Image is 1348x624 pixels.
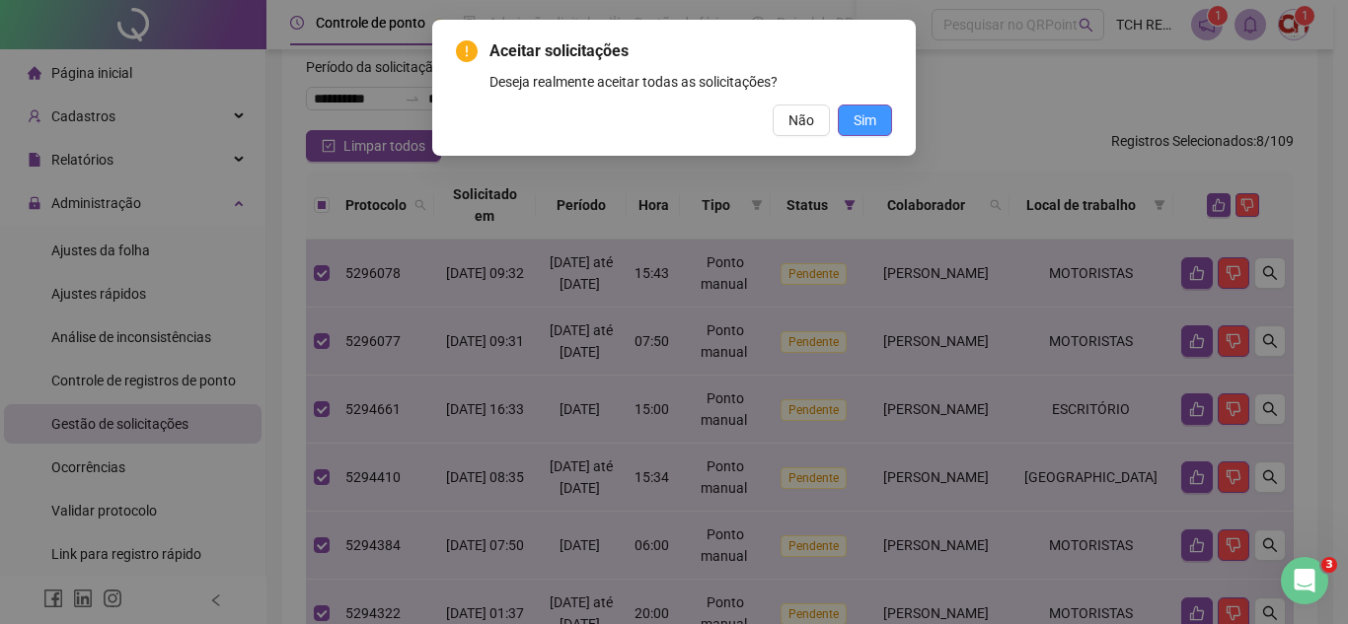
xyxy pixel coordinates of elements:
span: Não [788,109,814,131]
iframe: Intercom live chat [1281,557,1328,604]
span: exclamation-circle [456,40,478,62]
button: Sim [838,104,892,136]
button: Não [773,104,830,136]
span: Aceitar solicitações [489,39,892,63]
div: Deseja realmente aceitar todas as solicitações? [489,71,892,93]
span: Sim [854,109,876,131]
span: 3 [1321,557,1337,573]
